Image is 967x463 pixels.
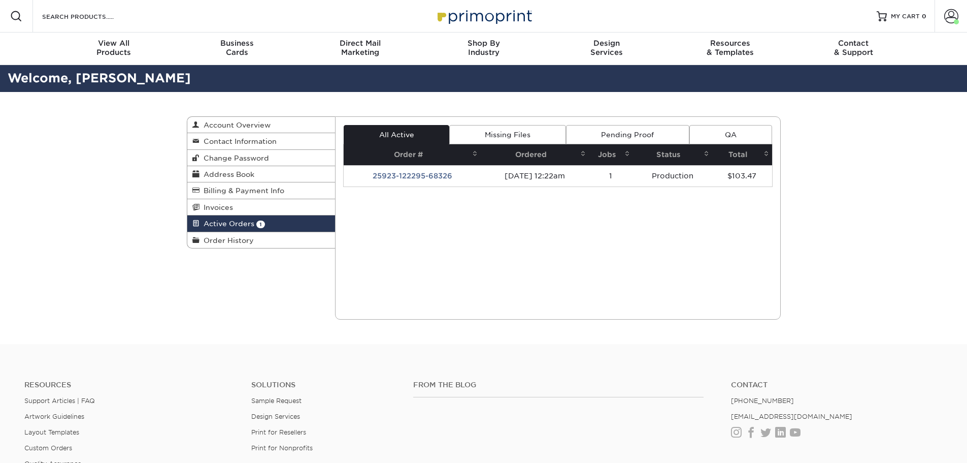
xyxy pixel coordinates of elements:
a: Active Orders 1 [187,215,336,232]
div: Services [545,39,669,57]
h4: Resources [24,381,236,389]
span: View All [52,39,176,48]
span: Account Overview [199,121,271,129]
a: Print for Nonprofits [251,444,313,452]
span: Active Orders [199,220,254,228]
a: Contact [731,381,943,389]
a: Invoices [187,199,336,215]
span: Order History [199,236,254,244]
a: Billing & Payment Info [187,182,336,199]
div: & Support [792,39,915,57]
td: $103.47 [712,165,772,187]
span: MY CART [891,12,920,21]
a: All Active [344,125,449,144]
span: Billing & Payment Info [199,187,284,195]
a: View AllProducts [52,33,176,65]
a: Contact Information [187,133,336,149]
span: Invoices [199,203,233,211]
a: Sample Request [251,397,302,405]
td: 1 [589,165,633,187]
a: Shop ByIndustry [422,33,545,65]
h4: From the Blog [413,381,704,389]
div: Marketing [298,39,422,57]
div: & Templates [669,39,792,57]
a: Resources& Templates [669,33,792,65]
a: Order History [187,232,336,248]
th: Order # [344,144,481,165]
span: Design [545,39,669,48]
a: Custom Orders [24,444,72,452]
span: Shop By [422,39,545,48]
span: 1 [256,221,265,228]
a: Print for Resellers [251,428,306,436]
a: Design Services [251,413,300,420]
a: DesignServices [545,33,669,65]
div: Industry [422,39,545,57]
a: [EMAIL_ADDRESS][DOMAIN_NAME] [731,413,852,420]
a: BusinessCards [175,33,298,65]
a: Address Book [187,166,336,182]
a: QA [689,125,772,144]
td: [DATE] 12:22am [481,165,588,187]
td: Production [633,165,712,187]
span: Contact Information [199,137,277,145]
a: Change Password [187,150,336,166]
img: Primoprint [433,5,535,27]
span: Business [175,39,298,48]
div: Cards [175,39,298,57]
span: Direct Mail [298,39,422,48]
a: Contact& Support [792,33,915,65]
h4: Solutions [251,381,398,389]
div: Products [52,39,176,57]
a: Artwork Guidelines [24,413,84,420]
span: Contact [792,39,915,48]
th: Total [712,144,772,165]
input: SEARCH PRODUCTS..... [41,10,140,22]
span: Resources [669,39,792,48]
a: [PHONE_NUMBER] [731,397,794,405]
th: Ordered [481,144,588,165]
a: Missing Files [449,125,565,144]
span: 0 [922,13,926,20]
span: Address Book [199,170,254,178]
th: Jobs [589,144,633,165]
a: Account Overview [187,117,336,133]
a: Direct MailMarketing [298,33,422,65]
td: 25923-122295-68326 [344,165,481,187]
span: Change Password [199,154,269,162]
a: Layout Templates [24,428,79,436]
th: Status [633,144,712,165]
a: Pending Proof [566,125,689,144]
a: Support Articles | FAQ [24,397,95,405]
